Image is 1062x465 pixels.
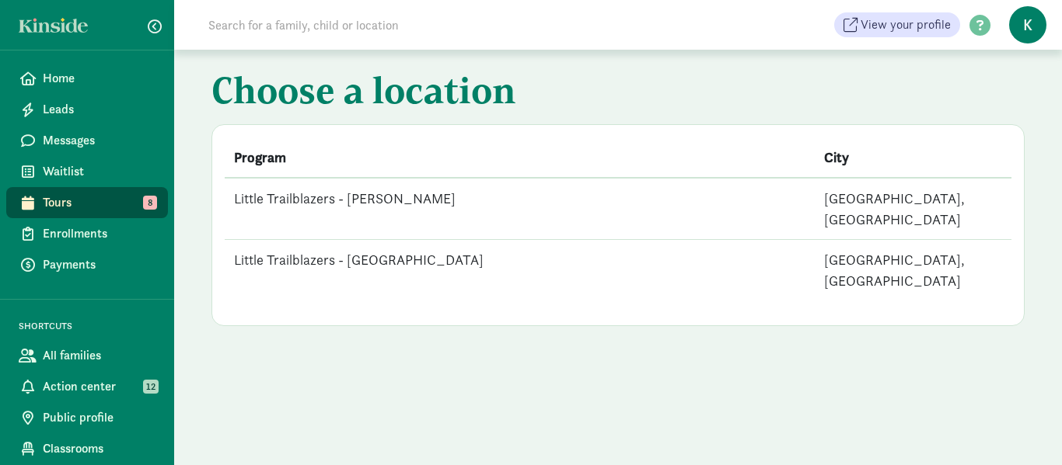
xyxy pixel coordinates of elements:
[43,439,155,458] span: Classrooms
[225,178,815,240] td: Little Trailblazers - [PERSON_NAME]
[6,249,168,280] a: Payments
[43,224,155,243] span: Enrollments
[143,380,159,394] span: 12
[861,16,951,34] span: View your profile
[43,193,155,212] span: Tours
[43,69,155,88] span: Home
[834,12,960,37] a: View your profile
[1009,6,1046,43] span: K
[6,371,168,402] a: Action center 12
[815,137,1011,178] th: City
[6,63,168,94] a: Home
[6,433,168,464] a: Classrooms
[6,94,168,125] a: Leads
[815,240,1011,301] td: [GEOGRAPHIC_DATA], [GEOGRAPHIC_DATA]
[6,340,168,371] a: All families
[6,156,168,187] a: Waitlist
[225,137,815,178] th: Program
[6,187,168,218] a: Tours 8
[43,346,155,365] span: All families
[43,408,155,427] span: Public profile
[199,9,635,40] input: Search for a family, child or location
[43,162,155,181] span: Waitlist
[211,68,1025,118] h1: Choose a location
[43,100,155,119] span: Leads
[225,240,815,301] td: Little Trailblazers - [GEOGRAPHIC_DATA]
[6,218,168,249] a: Enrollments
[815,178,1011,240] td: [GEOGRAPHIC_DATA], [GEOGRAPHIC_DATA]
[984,390,1062,465] iframe: Chat Widget
[143,196,157,210] span: 8
[43,255,155,274] span: Payments
[6,402,168,433] a: Public profile
[43,131,155,150] span: Messages
[6,125,168,156] a: Messages
[43,377,155,396] span: Action center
